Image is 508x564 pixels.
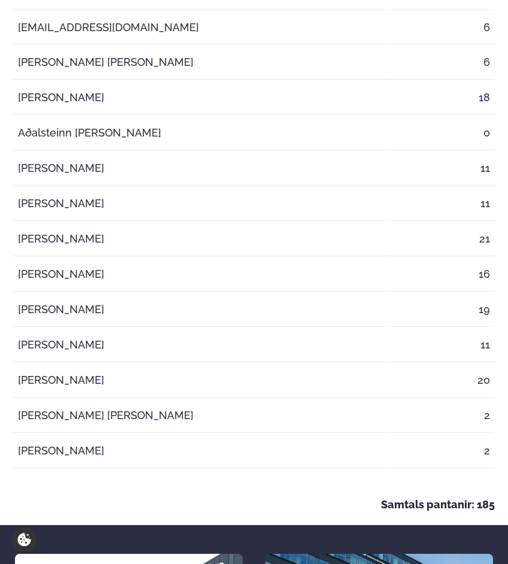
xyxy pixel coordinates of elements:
td: [PERSON_NAME] [PERSON_NAME] [13,399,389,433]
td: [EMAIL_ADDRESS][DOMAIN_NAME] [13,11,389,45]
td: 18 [391,81,495,115]
td: 11 [391,151,495,186]
td: Aðalsteinn [PERSON_NAME] [13,116,389,150]
td: [PERSON_NAME] [13,434,389,468]
td: [PERSON_NAME] [13,222,389,256]
td: [PERSON_NAME] [13,257,389,292]
td: 20 [391,363,495,398]
td: [PERSON_NAME] [13,151,389,186]
td: 2 [391,399,495,433]
td: 19 [391,293,495,327]
td: [PERSON_NAME] [13,81,389,115]
td: 0 [391,116,495,150]
td: 2 [391,434,495,468]
td: 6 [391,46,495,80]
a: Cookie settings [12,527,37,552]
td: 6 [391,11,495,45]
strong: Samtals pantanir: 185 [381,498,495,511]
td: [PERSON_NAME] [13,187,389,221]
td: 21 [391,222,495,256]
td: 11 [391,187,495,221]
td: [PERSON_NAME] [13,328,389,362]
td: [PERSON_NAME] [13,293,389,327]
td: [PERSON_NAME] [13,363,389,398]
td: 16 [391,257,495,292]
td: [PERSON_NAME] [PERSON_NAME] [13,46,389,80]
td: 11 [391,328,495,362]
